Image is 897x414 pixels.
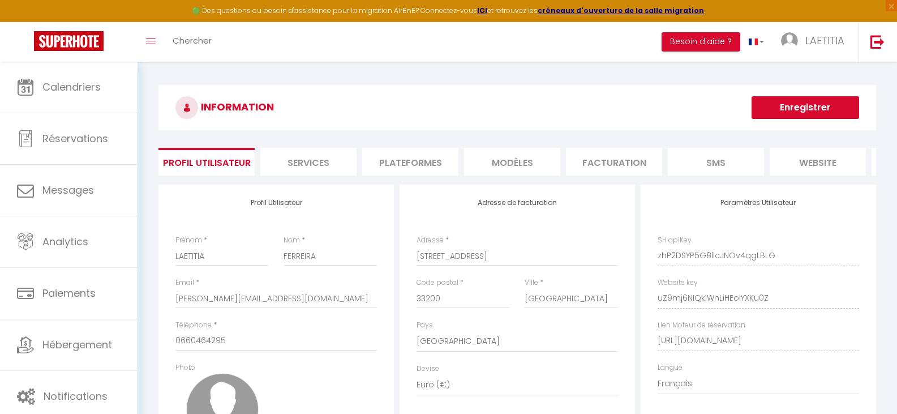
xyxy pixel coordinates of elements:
[42,80,101,94] span: Calendriers
[175,278,194,288] label: Email
[658,199,859,207] h4: Paramètres Utilisateur
[42,338,112,352] span: Hébergement
[772,22,859,62] a: ... LAETITIA
[658,320,745,331] label: Lien Moteur de réservation
[849,363,889,406] iframe: Chat
[805,33,844,48] span: LAETITIA
[662,32,740,52] button: Besoin d'aide ?
[362,148,458,176] li: Plateformes
[668,148,764,176] li: SMS
[44,389,108,403] span: Notifications
[42,286,96,300] span: Paiements
[175,199,377,207] h4: Profil Utilisateur
[417,364,439,374] label: Devise
[175,320,212,331] label: Téléphone
[417,199,618,207] h4: Adresse de facturation
[417,235,444,246] label: Adresse
[658,278,698,288] label: Website key
[42,183,94,197] span: Messages
[566,148,662,176] li: Facturation
[260,148,357,176] li: Services
[781,32,798,49] img: ...
[464,148,560,176] li: MODÈLES
[284,235,300,246] label: Nom
[658,235,692,246] label: SH apiKey
[752,96,859,119] button: Enregistrer
[42,131,108,146] span: Réservations
[175,362,195,373] label: Photo
[770,148,866,176] li: website
[42,234,88,249] span: Analytics
[158,85,876,130] h3: INFORMATION
[417,320,433,331] label: Pays
[477,6,487,15] a: ICI
[175,235,202,246] label: Prénom
[9,5,43,39] button: Ouvrir le widget de chat LiveChat
[158,148,255,176] li: Profil Utilisateur
[164,22,220,62] a: Chercher
[525,278,538,288] label: Ville
[417,278,458,288] label: Code postal
[34,31,104,51] img: Super Booking
[173,35,212,46] span: Chercher
[870,35,885,49] img: logout
[538,6,704,15] a: créneaux d'ouverture de la salle migration
[658,362,683,373] label: Langue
